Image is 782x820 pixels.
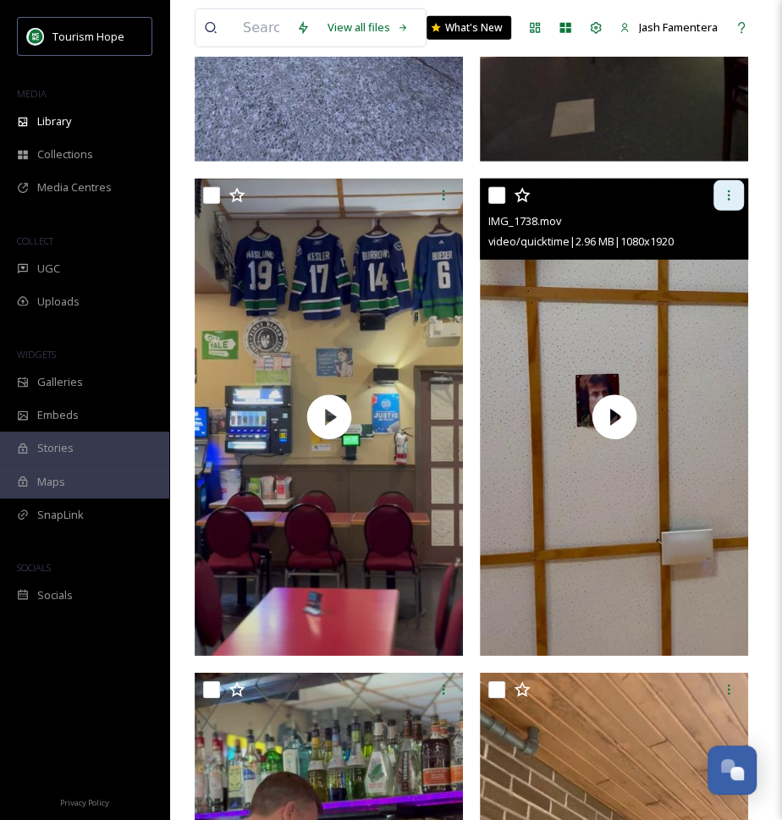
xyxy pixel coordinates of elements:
[195,179,463,656] img: thumbnail
[37,507,84,523] span: SnapLink
[639,19,718,35] span: Jash Famentera
[37,113,71,129] span: Library
[37,440,74,456] span: Stories
[427,16,511,40] a: What's New
[60,797,109,808] span: Privacy Policy
[37,294,80,310] span: Uploads
[60,791,109,812] a: Privacy Policy
[318,11,417,44] a: View all files
[37,407,79,423] span: Embeds
[52,29,124,44] span: Tourism Hope
[708,746,757,795] button: Open Chat
[17,87,47,100] span: MEDIA
[17,348,56,360] span: WIDGETS
[234,9,288,47] input: Search your library
[611,11,726,44] a: Jash Famentera
[37,179,112,195] span: Media Centres
[17,234,53,247] span: COLLECT
[480,179,748,656] img: thumbnail
[37,374,83,390] span: Galleries
[488,213,561,228] span: IMG_1738.mov
[37,474,65,490] span: Maps
[37,261,60,277] span: UGC
[17,561,51,574] span: SOCIALS
[37,146,93,162] span: Collections
[488,234,674,249] span: video/quicktime | 2.96 MB | 1080 x 1920
[37,587,73,603] span: Socials
[27,28,44,45] img: logo.png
